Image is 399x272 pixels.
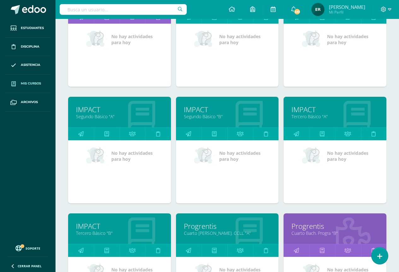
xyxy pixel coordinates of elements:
img: no_activities_small.png [302,30,323,49]
img: no_activities_small.png [302,147,323,165]
img: no_activities_small.png [194,30,215,49]
a: IMPACT [291,105,378,114]
a: Progrentis [291,221,378,231]
span: No hay actividades para hoy [327,150,368,162]
span: Estudiantes [21,26,44,31]
span: Mi Perfil [329,9,365,15]
a: Disciplina [5,38,50,56]
span: No hay actividades para hoy [219,150,261,162]
img: no_activities_small.png [86,30,107,49]
span: No hay actividades para hoy [111,33,153,45]
span: Archivos [21,100,38,105]
a: Cuarto [PERSON_NAME]. CCLL "A" [184,230,271,236]
img: no_activities_small.png [194,147,215,165]
a: Progrentis [184,221,271,231]
span: Soporte [26,246,40,251]
span: Disciplina [21,44,39,49]
a: Tercero Básico "A" [291,113,378,119]
a: Mis cursos [5,74,50,93]
img: 5c384eb2ea0174d85097e364ebdd71e5.png [312,3,324,16]
a: Cuarto Bach. Progra "B" [291,230,378,236]
a: IMPACT [76,221,163,231]
a: IMPACT [184,105,271,114]
input: Busca un usuario... [60,4,187,15]
span: No hay actividades para hoy [219,33,261,45]
a: Tercero Básico "B" [76,230,163,236]
a: IMPACT [76,105,163,114]
span: 461 [294,8,301,15]
a: Asistencia [5,56,50,75]
a: Estudiantes [5,19,50,38]
span: [PERSON_NAME] [329,4,365,10]
span: Asistencia [21,62,40,67]
a: Soporte [8,244,48,252]
span: No hay actividades para hoy [111,150,153,162]
span: Cerrar panel [18,264,42,268]
a: Segundo Básico "B" [184,113,271,119]
span: No hay actividades para hoy [327,33,368,45]
a: Segundo Básico "A" [76,113,163,119]
img: no_activities_small.png [86,147,107,165]
a: Archivos [5,93,50,112]
span: Mis cursos [21,81,41,86]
